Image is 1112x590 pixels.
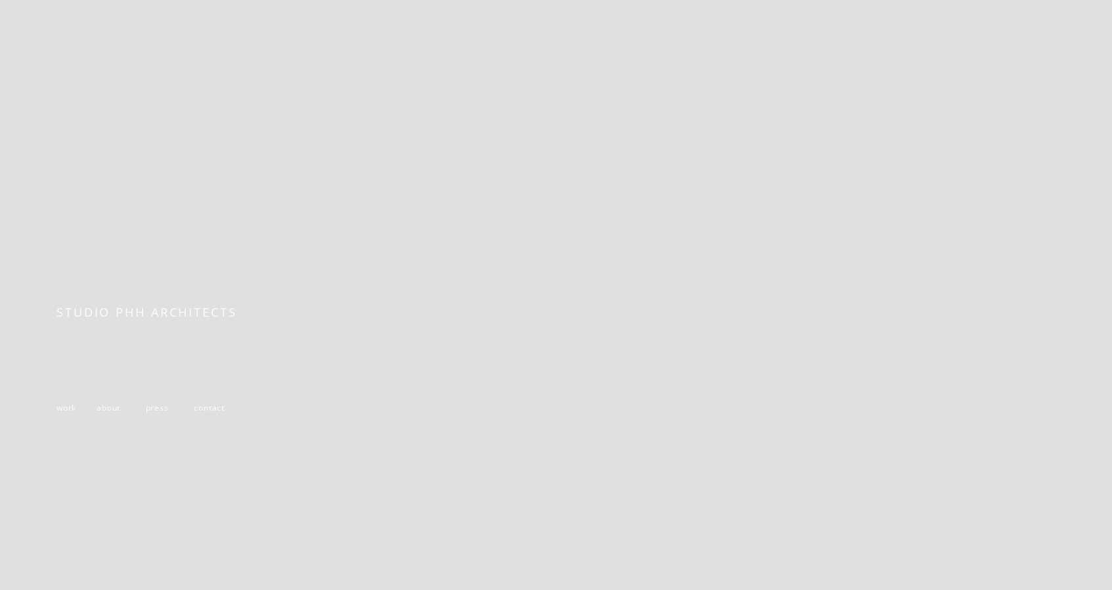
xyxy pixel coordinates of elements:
[194,402,225,413] a: contact
[146,402,169,413] a: press
[57,402,76,413] a: work
[97,402,120,413] a: about
[57,304,237,320] span: STUDIO PHH ARCHITECTS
